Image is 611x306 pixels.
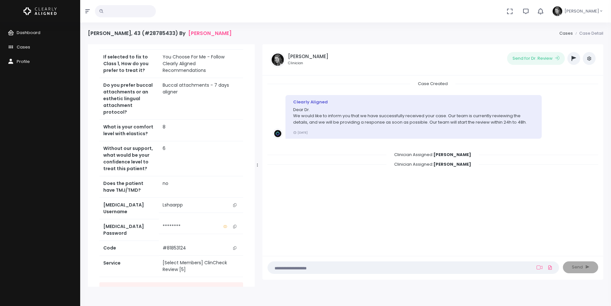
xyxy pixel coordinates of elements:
[507,52,565,65] button: Send for Dr. Review
[99,120,159,141] th: What is your comfort level with elastics?
[163,259,239,273] div: [Select Members] ClinCheck Review [5]
[99,282,243,294] a: Access Service
[564,8,599,14] span: [PERSON_NAME]
[159,176,243,198] td: no
[573,30,603,37] li: Case Detail
[288,54,328,59] h5: [PERSON_NAME]
[159,198,243,213] td: Lshaarpp
[293,130,308,135] small: [DATE]
[99,241,159,256] th: Code
[99,198,159,219] th: [MEDICAL_DATA] Username
[99,219,159,241] th: [MEDICAL_DATA] Password
[546,262,554,273] a: Add Files
[159,241,243,256] td: #81853124
[552,5,563,17] img: Header Avatar
[17,58,30,65] span: Profile
[159,50,243,78] td: You Choose For Me - Follow Clearly Aligned Recommendations
[88,44,255,287] div: scrollable content
[17,44,30,50] span: Cases
[433,152,471,158] b: [PERSON_NAME]
[99,78,159,120] th: Do you prefer buccal attachments or an esthetic lingual attachment protocol?
[17,30,40,36] span: Dashboard
[159,78,243,120] td: Buccal attachments - 7 days aligner
[99,176,159,198] th: Does the patient have TMJ/TMD?
[99,256,159,277] th: Service
[159,141,243,176] td: 6
[288,61,328,66] small: Clinician
[99,50,159,78] th: If selected to fix to Class 1, How do you prefer to treat it?
[559,30,573,36] a: Cases
[386,159,479,169] span: Clinician Assigned:
[159,120,243,141] td: 8
[99,141,159,176] th: Without our support, what would be your confidence level to treat this patient?
[88,30,232,36] h4: [PERSON_NAME], 43 (#28785433) By
[410,79,455,89] span: Case Created
[188,30,232,36] a: [PERSON_NAME]
[386,150,479,160] span: Clinician Assigned:
[23,4,57,18] img: Logo Horizontal
[433,161,471,167] b: [PERSON_NAME]
[293,99,534,105] div: Clearly Aligned
[535,265,544,270] a: Add Loom Video
[293,107,534,126] p: Dear Dr. We would like to inform you that we have successfully received your case. Our team is cu...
